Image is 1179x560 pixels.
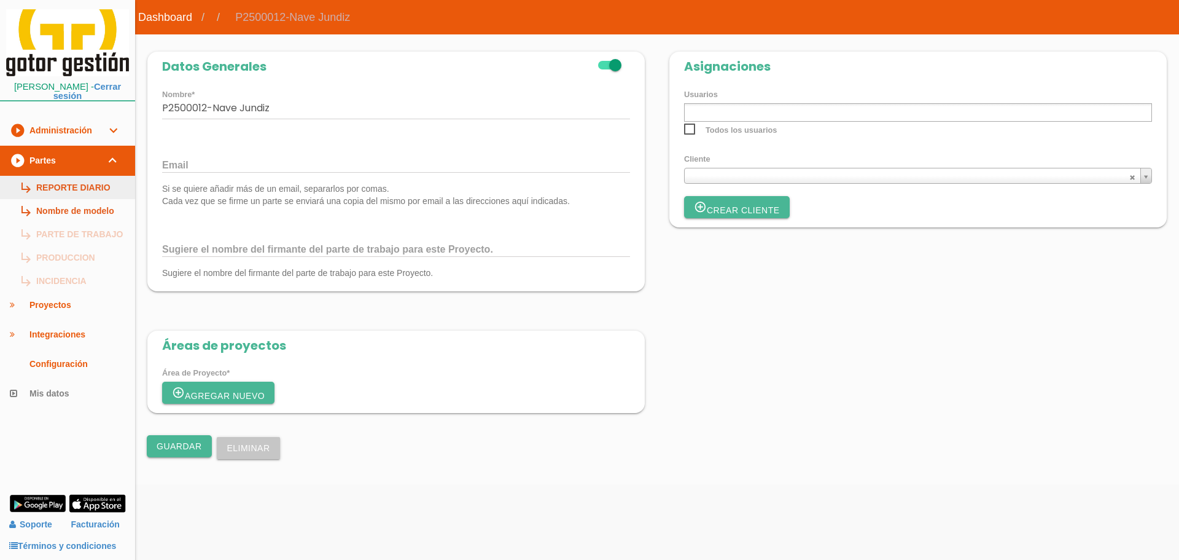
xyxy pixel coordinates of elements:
i: subdirectory_arrow_right [19,176,31,199]
label: Usuarios [684,89,718,100]
a: Facturación [71,514,120,535]
img: google-play.png [9,494,66,513]
i: expand_more [106,146,120,175]
i: subdirectory_arrow_right [19,269,31,293]
label: Área de Proyecto [162,368,230,379]
a: Cerrar sesión [53,82,121,101]
i: subdirectory_arrow_right [19,199,31,223]
span: Datos Generales [162,58,267,75]
span: Áreas de proyectos [162,337,286,354]
span: P2500012-Nave Jundiz [226,2,359,33]
i: subdirectory_arrow_right [19,246,31,269]
i: play_circle_filled [10,116,25,145]
i: subdirectory_arrow_right [19,223,31,246]
span: Asignaciones [684,58,771,75]
label: Cliente [684,154,710,165]
i: play_circle_filled [10,146,25,175]
a: add_circle_outlineAgregar nuevo [162,382,274,404]
p: Si se quiere añadir más de un email, separarlos por comas. [162,183,630,195]
i: add_circle_outline [694,196,707,218]
img: itcons-logo [6,9,129,76]
button: guardar [147,435,212,457]
p: Sugiere el nombre del firmante del parte de trabajo para este Proyecto. [162,267,630,279]
a: Eliminar [217,437,279,459]
a: Soporte [9,519,52,529]
label: Email [162,159,189,173]
i: expand_more [106,116,120,145]
p: Cada vez que se firme un parte se enviará una copia del mismo por email a las direcciones aquí in... [162,195,630,207]
a: add_circle_outlineCrear Cliente [684,196,790,218]
img: app-store.png [69,494,126,513]
label: Sugiere el nombre del firmante del parte de trabajo para este Proyecto. [162,243,493,257]
label: Nombre [162,89,195,100]
label: Todos los usuarios [706,122,777,138]
a: Términos y condiciones [9,541,116,551]
i: add_circle_outline [172,382,185,404]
